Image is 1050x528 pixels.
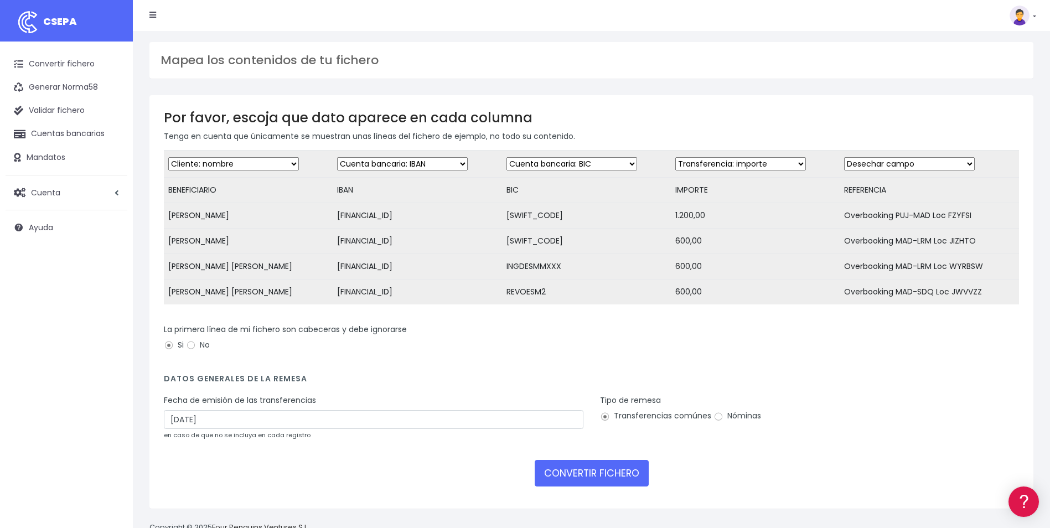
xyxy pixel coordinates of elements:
td: IMPORTE [671,178,840,203]
small: en caso de que no se incluya en cada registro [164,431,311,439]
a: Generar Norma58 [6,76,127,99]
label: Nóminas [713,410,761,422]
span: Ayuda [29,222,53,233]
label: La primera línea de mi fichero son cabeceras y debe ignorarse [164,324,407,335]
td: REVOESM2 [502,279,671,305]
span: CSEPA [43,14,77,28]
h3: Por favor, escoja que dato aparece en cada columna [164,110,1019,126]
td: Overbooking MAD-LRM Loc WYRBSW [840,254,1019,279]
a: API [11,283,210,300]
label: No [186,339,210,351]
a: Validar fichero [6,99,127,122]
td: [SWIFT_CODE] [502,229,671,254]
td: 600,00 [671,254,840,279]
td: [PERSON_NAME] [164,229,333,254]
td: [FINANCIAL_ID] [333,229,501,254]
td: [FINANCIAL_ID] [333,203,501,229]
td: [PERSON_NAME] [164,203,333,229]
div: Facturación [11,220,210,230]
a: Perfiles de empresas [11,191,210,209]
td: [SWIFT_CODE] [502,203,671,229]
td: INGDESMMXXX [502,254,671,279]
td: [PERSON_NAME] [PERSON_NAME] [164,279,333,305]
div: Convertir ficheros [11,122,210,133]
a: Cuentas bancarias [6,122,127,146]
button: CONVERTIR FICHERO [535,460,649,486]
label: Fecha de emisión de las transferencias [164,395,316,406]
a: Formatos [11,140,210,157]
td: REFERENCIA [840,178,1019,203]
td: [PERSON_NAME] [PERSON_NAME] [164,254,333,279]
a: Información general [11,94,210,111]
td: Overbooking PUJ-MAD Loc FZYFSI [840,203,1019,229]
td: 1.200,00 [671,203,840,229]
label: Tipo de remesa [600,395,661,406]
td: [FINANCIAL_ID] [333,279,501,305]
td: BENEFICIARIO [164,178,333,203]
h3: Mapea los contenidos de tu fichero [161,53,1022,68]
a: Cuenta [6,181,127,204]
a: Convertir fichero [6,53,127,76]
a: POWERED BY ENCHANT [152,319,213,329]
img: logo [14,8,42,36]
button: Contáctanos [11,296,210,315]
a: Ayuda [6,216,127,239]
td: Overbooking MAD-LRM Loc JIZHTO [840,229,1019,254]
p: Tenga en cuenta que únicamente se muestran unas líneas del fichero de ejemplo, no todo su contenido. [164,130,1019,142]
a: Problemas habituales [11,157,210,174]
label: Transferencias comúnes [600,410,711,422]
td: IBAN [333,178,501,203]
td: 600,00 [671,279,840,305]
img: profile [1010,6,1030,25]
td: [FINANCIAL_ID] [333,254,501,279]
a: Videotutoriales [11,174,210,191]
div: Programadores [11,266,210,276]
a: Mandatos [6,146,127,169]
div: Información general [11,77,210,87]
span: Cuenta [31,187,60,198]
label: Si [164,339,184,351]
td: BIC [502,178,671,203]
td: 600,00 [671,229,840,254]
a: General [11,237,210,255]
h4: Datos generales de la remesa [164,374,1019,389]
td: Overbooking MAD-SDQ Loc JWVVZZ [840,279,1019,305]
